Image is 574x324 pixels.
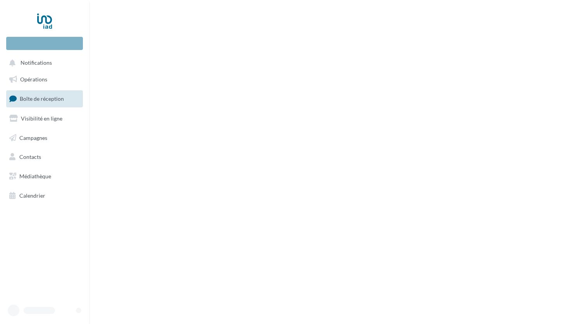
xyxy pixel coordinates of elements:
div: Nouvelle campagne [6,37,83,50]
a: Contacts [5,149,84,165]
a: Boîte de réception [5,90,84,107]
span: Contacts [19,153,41,160]
a: Calendrier [5,188,84,204]
span: Boîte de réception [20,95,64,102]
a: Campagnes [5,130,84,146]
span: Visibilité en ligne [21,115,62,122]
span: Médiathèque [19,173,51,179]
span: Opérations [20,76,47,83]
span: Calendrier [19,192,45,199]
a: Médiathèque [5,168,84,184]
span: Campagnes [19,134,47,141]
a: Opérations [5,71,84,88]
a: Visibilité en ligne [5,110,84,127]
span: Notifications [21,60,52,66]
